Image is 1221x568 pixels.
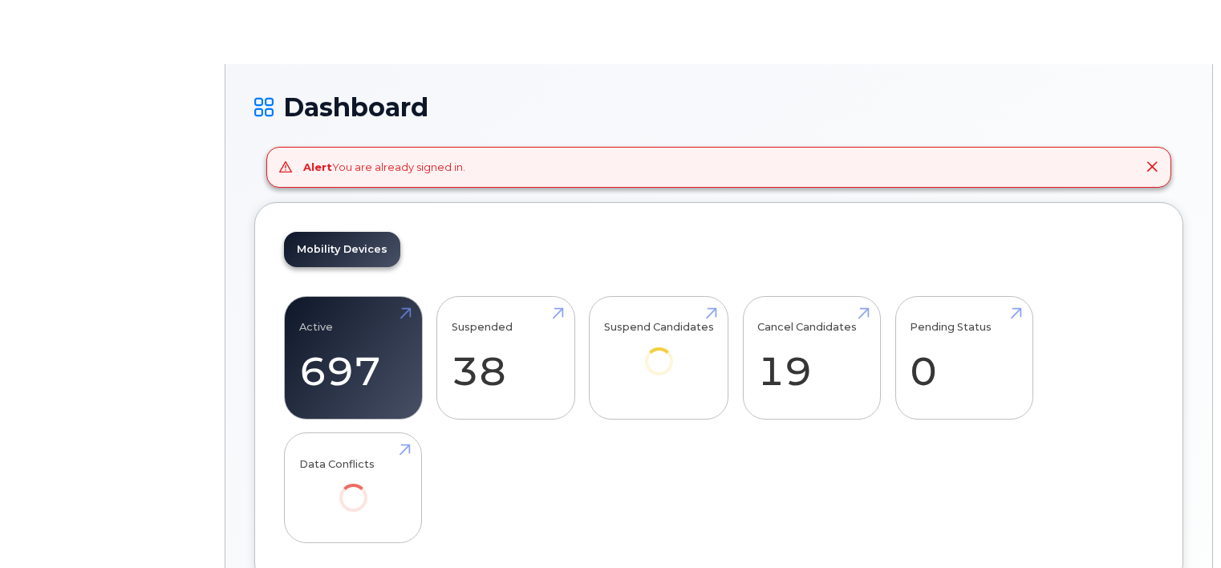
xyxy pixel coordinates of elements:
[452,305,560,411] a: Suspended 38
[299,442,408,534] a: Data Conflicts
[303,160,465,175] div: You are already signed in.
[303,160,332,173] strong: Alert
[604,305,714,397] a: Suspend Candidates
[254,93,1183,121] h1: Dashboard
[757,305,866,411] a: Cancel Candidates 19
[284,232,400,267] a: Mobility Devices
[299,305,408,411] a: Active 697
[910,305,1018,411] a: Pending Status 0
